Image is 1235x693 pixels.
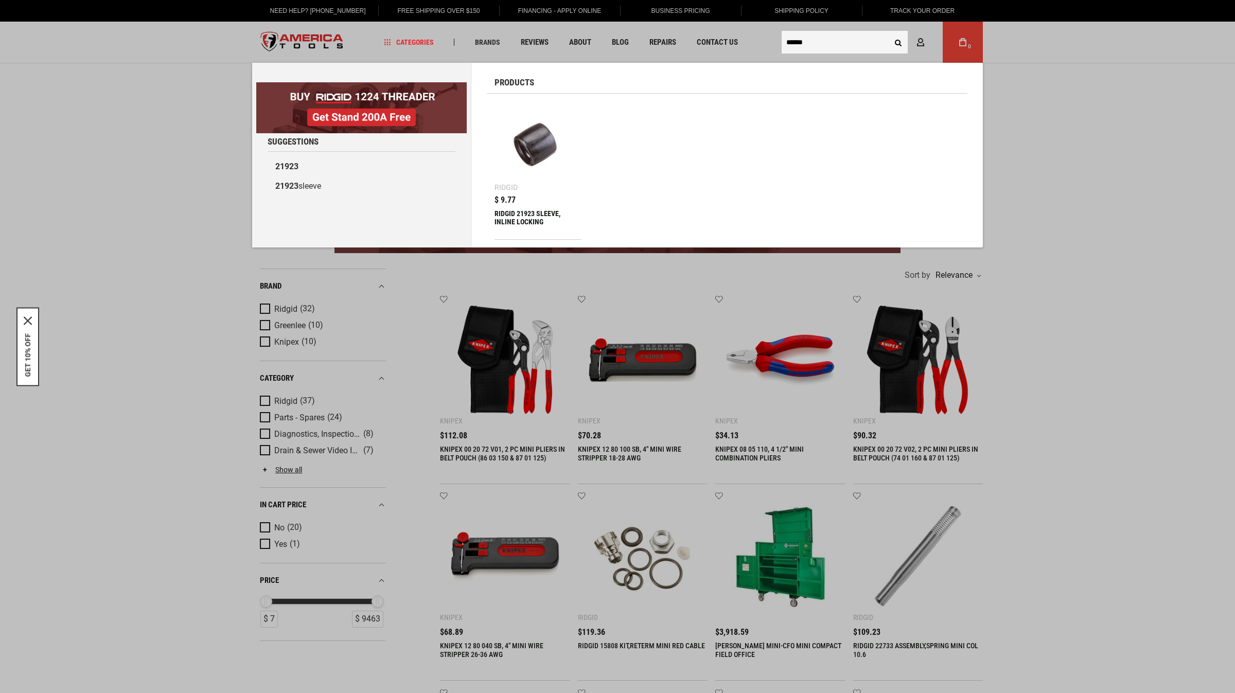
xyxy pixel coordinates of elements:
span: Suggestions [268,137,319,146]
span: Categories [384,39,434,46]
svg: close icon [24,316,32,325]
a: RIDGID 21923 SLEEVE, INLINE LOCKING Ridgid $ 9.77 RIDGID 21923 SLEEVE, INLINE LOCKING [495,101,581,239]
a: Categories [380,35,438,49]
img: BOGO: Buy RIDGID® 1224 Threader, Get Stand 200A Free! [256,82,467,133]
a: 21923 [268,157,455,176]
iframe: LiveChat chat widget [1090,661,1235,693]
button: Search [888,32,908,52]
span: Brands [475,39,500,46]
img: RIDGID 21923 SLEEVE, INLINE LOCKING [500,106,576,183]
a: BOGO: Buy RIDGID® 1224 Threader, Get Stand 200A Free! [256,82,467,90]
button: GET 10% OFF [24,333,32,377]
b: 21923 [275,162,298,171]
a: Brands [470,35,505,49]
span: $ 9.77 [495,196,516,204]
b: 21923 [275,181,298,191]
button: Close [24,316,32,325]
span: Products [495,78,534,87]
div: Ridgid [495,184,518,191]
a: 21923sleeve [268,176,455,196]
div: RIDGID 21923 SLEEVE, INLINE LOCKING [495,209,581,234]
